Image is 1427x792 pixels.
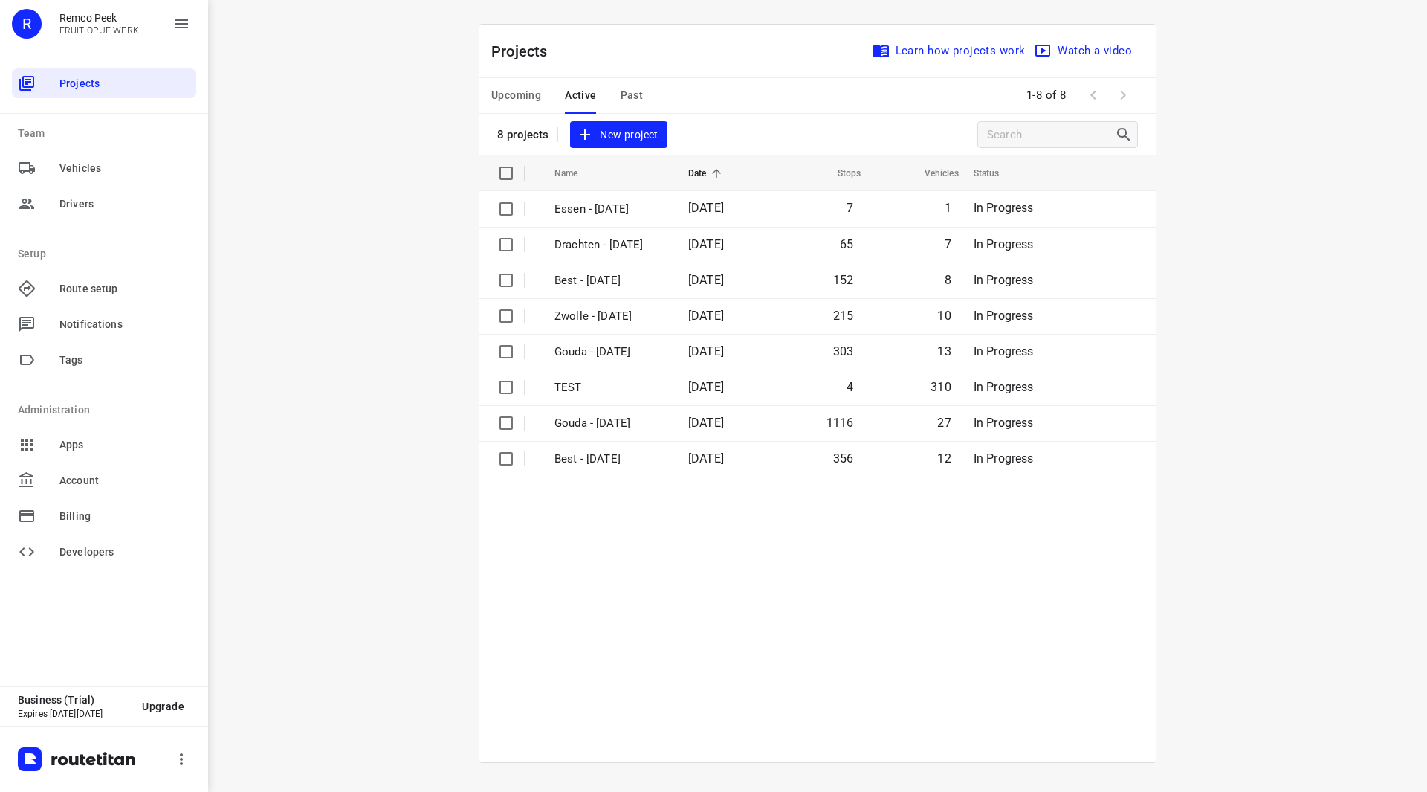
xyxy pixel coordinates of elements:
[688,344,724,358] span: [DATE]
[12,345,196,375] div: Tags
[688,451,724,466] span: [DATE]
[847,380,853,394] span: 4
[688,164,726,182] span: Date
[59,12,139,24] p: Remco Peek
[491,40,560,62] p: Projects
[59,437,190,453] span: Apps
[688,309,724,323] span: [DATE]
[945,201,951,215] span: 1
[59,281,190,297] span: Route setup
[937,451,951,466] span: 12
[931,380,951,394] span: 310
[937,309,951,323] span: 10
[142,701,184,712] span: Upgrade
[688,201,724,215] span: [DATE]
[847,201,853,215] span: 7
[12,537,196,567] div: Developers
[130,693,196,720] button: Upgrade
[12,189,196,219] div: Drivers
[497,128,549,141] p: 8 projects
[12,68,196,98] div: Projects
[688,237,724,251] span: [DATE]
[818,164,861,182] span: Stops
[59,76,190,91] span: Projects
[18,246,196,262] p: Setup
[1078,80,1108,110] span: Previous Page
[18,402,196,418] p: Administration
[554,344,666,361] p: Gouda - Friday
[945,237,951,251] span: 7
[1115,126,1137,144] div: Search
[570,121,667,149] button: New project
[59,544,190,560] span: Developers
[905,164,959,182] span: Vehicles
[987,123,1115,147] input: Search projects
[937,416,951,430] span: 27
[840,237,853,251] span: 65
[974,380,1034,394] span: In Progress
[974,201,1034,215] span: In Progress
[554,272,666,289] p: Best - Friday
[974,237,1034,251] span: In Progress
[18,126,196,141] p: Team
[579,126,658,144] span: New project
[565,86,596,105] span: Active
[59,473,190,489] span: Account
[833,451,854,466] span: 356
[974,309,1034,323] span: In Progress
[12,9,42,39] div: R
[554,379,666,396] p: TEST
[12,430,196,460] div: Apps
[974,164,1019,182] span: Status
[59,25,139,36] p: FRUIT OP JE WERK
[12,153,196,183] div: Vehicles
[18,694,130,706] p: Business (Trial)
[974,273,1034,287] span: In Progress
[688,416,724,430] span: [DATE]
[833,309,854,323] span: 215
[59,161,190,176] span: Vehicles
[937,344,951,358] span: 13
[554,308,666,325] p: Zwolle - Friday
[554,236,666,254] p: Drachten - Friday
[974,416,1034,430] span: In Progress
[974,451,1034,466] span: In Progress
[12,274,196,303] div: Route setup
[945,273,951,287] span: 8
[688,273,724,287] span: [DATE]
[554,164,598,182] span: Name
[688,380,724,394] span: [DATE]
[833,273,854,287] span: 152
[59,509,190,524] span: Billing
[59,317,190,332] span: Notifications
[826,416,854,430] span: 1116
[974,344,1034,358] span: In Progress
[554,451,666,468] p: Best - Thursday
[833,344,854,358] span: 303
[491,86,541,105] span: Upcoming
[12,501,196,531] div: Billing
[12,309,196,339] div: Notifications
[12,466,196,495] div: Account
[1108,80,1138,110] span: Next Page
[18,709,130,719] p: Expires [DATE][DATE]
[554,415,666,432] p: Gouda - Thursday
[621,86,644,105] span: Past
[59,352,190,368] span: Tags
[59,196,190,212] span: Drivers
[1020,80,1072,112] span: 1-8 of 8
[554,201,666,218] p: Essen - Friday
